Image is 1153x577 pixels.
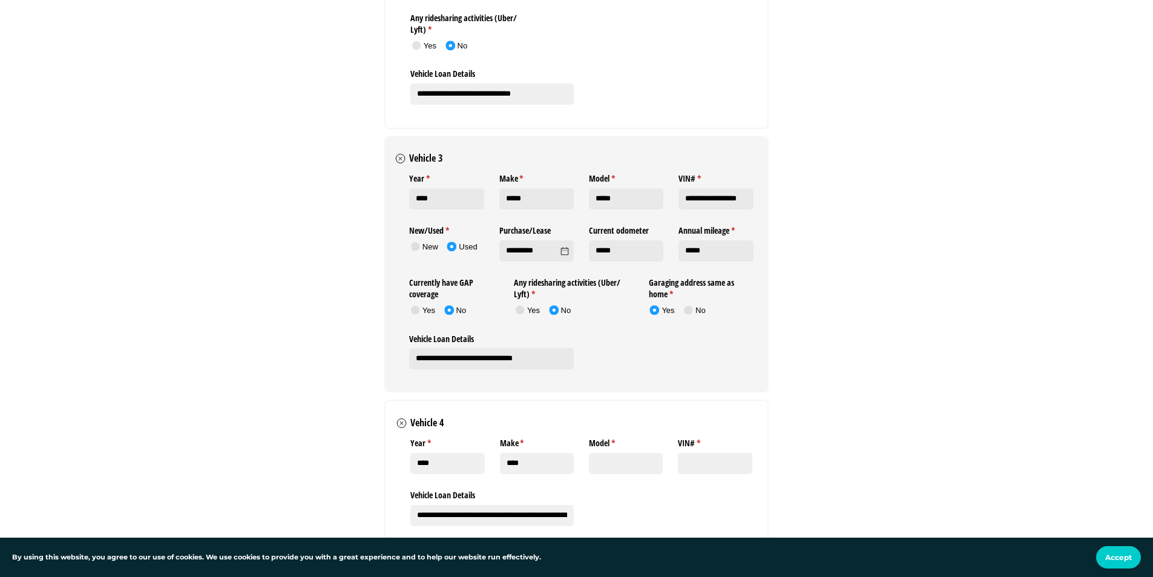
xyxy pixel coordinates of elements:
legend: Any ridesharing activities (Uber/​Lyft) [514,273,634,301]
label: VIN# [678,169,753,185]
label: Model [589,169,663,185]
h3: Vehicle 3 [409,151,442,165]
label: Vehicle Loan Details [410,64,574,80]
button: Remove Vehicle 3 [394,152,407,165]
label: Vehicle Loan Details [409,329,574,345]
div: Yes [424,41,436,51]
div: Yes [527,305,540,316]
legend: Any ridesharing activities (Uber/​Lyft) [410,8,529,36]
label: Purchase/​Lease [499,221,574,237]
label: Year [410,434,484,449]
div: No [458,41,468,51]
button: Accept [1096,546,1141,569]
span: Accept [1105,553,1132,562]
div: Used [459,242,477,252]
div: No [695,305,706,316]
label: Annual mileage [678,221,753,237]
legend: New/​Used [409,221,484,237]
h3: Vehicle 4 [410,416,444,429]
label: VIN# [678,434,752,449]
legend: Currently have GAP coverage [409,273,499,301]
label: Year [409,169,484,185]
div: Yes [662,305,674,316]
div: Yes [422,305,435,316]
button: Remove Vehicle 4 [395,417,409,430]
legend: Garaging address same as home [649,273,754,301]
div: New [422,242,438,252]
label: Model [589,434,663,449]
div: No [456,305,467,316]
label: Make [500,434,574,449]
label: Current odometer [589,221,663,237]
label: Make [499,169,574,185]
div: No [561,305,571,316]
p: By using this website, you agree to our use of cookies. We use cookies to provide you with a grea... [12,552,541,563]
label: Vehicle Loan Details [410,486,574,501]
